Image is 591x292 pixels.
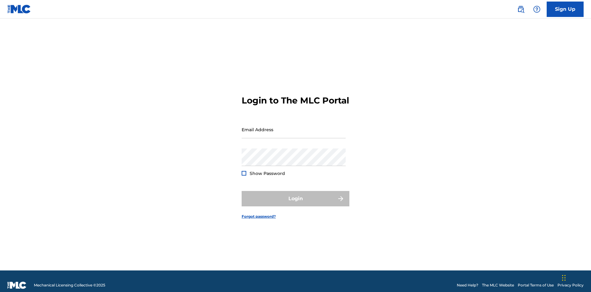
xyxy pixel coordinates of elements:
[250,171,285,176] span: Show Password
[515,3,527,15] a: Public Search
[482,282,514,288] a: The MLC Website
[242,214,276,219] a: Forgot password?
[533,6,541,13] img: help
[518,282,554,288] a: Portal Terms of Use
[34,282,105,288] span: Mechanical Licensing Collective © 2025
[531,3,543,15] div: Help
[457,282,478,288] a: Need Help?
[562,269,566,287] div: Drag
[547,2,584,17] a: Sign Up
[242,95,349,106] h3: Login to The MLC Portal
[557,282,584,288] a: Privacy Policy
[7,5,31,14] img: MLC Logo
[7,282,26,289] img: logo
[517,6,525,13] img: search
[560,262,591,292] iframe: Chat Widget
